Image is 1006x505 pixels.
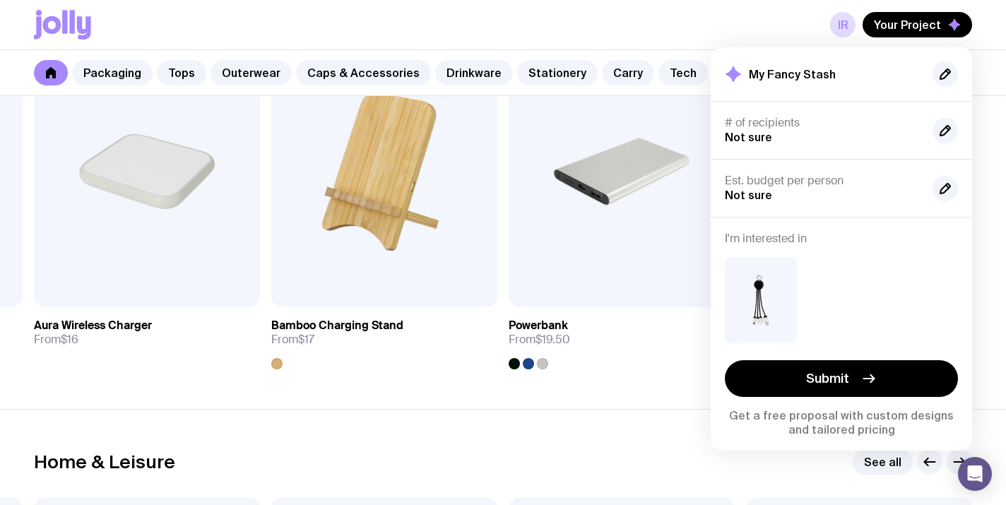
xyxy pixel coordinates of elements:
a: Caps & Accessories [296,60,431,85]
span: $19.50 [535,332,570,347]
span: From [509,333,570,347]
h4: I'm interested in [725,232,958,246]
span: Not sure [725,189,772,201]
span: $16 [61,332,78,347]
h4: Est. budget per person [725,174,921,188]
span: Not sure [725,131,772,143]
h2: My Fancy Stash [749,67,836,81]
a: See all [853,449,913,475]
a: IR [830,12,856,37]
h3: Bamboo Charging Stand [271,319,403,333]
h4: # of recipients [725,116,921,130]
div: Open Intercom Messenger [958,457,992,491]
a: Packaging [72,60,153,85]
a: Tops [157,60,206,85]
a: Tech [658,60,708,85]
p: Get a free proposal with custom designs and tailored pricing [725,408,958,436]
span: From [271,333,314,347]
a: Carry [602,60,654,85]
h2: Home & Leisure [34,451,175,473]
span: $17 [298,332,314,347]
h3: Aura Wireless Charger [34,319,152,333]
button: Your Project [863,12,972,37]
a: Outerwear [211,60,292,85]
a: PowerbankFrom$19.50 [509,307,735,369]
a: Stationery [517,60,598,85]
a: Aura Wireless ChargerFrom$16 [34,307,260,358]
button: Submit [725,360,958,397]
a: Drinkware [435,60,513,85]
span: Submit [806,370,849,387]
span: Your Project [874,18,941,32]
span: From [34,333,78,347]
h3: Powerbank [509,319,568,333]
a: Bamboo Charging StandFrom$17 [271,307,497,369]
